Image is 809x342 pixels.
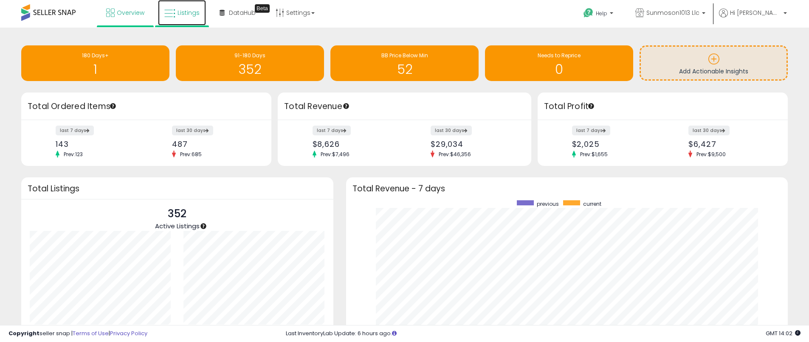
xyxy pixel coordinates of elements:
span: BB Price Below Min [381,52,428,59]
b: 0 [124,325,129,335]
a: BB Price Below Min 52 [330,45,479,81]
label: last 7 days [572,126,610,135]
span: Sunmoson1013 Llc [646,8,699,17]
a: 180 Days+ 1 [21,45,169,81]
a: Hi [PERSON_NAME] [719,8,787,28]
span: Hi [PERSON_NAME] [730,8,781,17]
label: last 30 days [431,126,472,135]
span: 91-180 Days [234,52,265,59]
span: 2025-10-14 14:02 GMT [766,329,801,337]
h3: Total Profit [544,101,781,112]
span: Add Actionable Insights [679,67,748,76]
div: Tooltip anchor [255,4,270,13]
span: DataHub [229,8,256,17]
h1: 352 [180,62,320,76]
span: previous [537,200,559,207]
h1: 1 [25,62,165,76]
b: 311 [223,325,232,335]
span: Prev: 685 [176,151,206,158]
b: 41 [276,325,284,335]
div: Last InventoryLab Update: 6 hours ago. [286,330,801,338]
h3: Total Listings [28,185,327,192]
div: Tooltip anchor [109,102,117,110]
a: Privacy Policy [110,329,147,337]
i: Get Help [583,8,594,18]
span: Active Listings [155,221,200,230]
a: 91-180 Days 352 [176,45,324,81]
div: Tooltip anchor [587,102,595,110]
div: $8,626 [313,140,398,149]
span: Prev: $1,655 [576,151,612,158]
a: Add Actionable Insights [641,47,786,79]
i: Click here to read more about un-synced listings. [392,331,397,336]
b: 352 [68,325,81,335]
a: Needs to Reprice 0 [485,45,633,81]
div: 487 [172,140,257,149]
h3: Total Revenue [284,101,525,112]
div: 143 [56,140,140,149]
label: last 7 days [313,126,351,135]
p: 352 [155,206,200,222]
span: Listings [178,8,200,17]
div: seller snap | | [8,330,147,338]
div: Tooltip anchor [342,102,350,110]
h1: 52 [335,62,474,76]
a: Help [577,1,622,28]
label: last 30 days [172,126,213,135]
strong: Copyright [8,329,39,337]
h3: Total Revenue - 7 days [352,185,781,192]
span: Prev: $7,496 [316,151,354,158]
div: Tooltip anchor [200,222,207,230]
span: current [583,200,601,207]
a: Terms of Use [73,329,109,337]
div: $6,427 [688,140,773,149]
div: $29,034 [431,140,516,149]
span: Prev: $9,500 [692,151,730,158]
span: 180 Days+ [82,52,109,59]
span: Prev: 123 [59,151,87,158]
label: last 30 days [688,126,730,135]
div: $2,025 [572,140,657,149]
span: Overview [117,8,144,17]
span: Prev: $46,356 [434,151,475,158]
span: Needs to Reprice [538,52,581,59]
label: last 7 days [56,126,94,135]
h1: 0 [489,62,629,76]
h3: Total Ordered Items [28,101,265,112]
span: Help [596,10,607,17]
